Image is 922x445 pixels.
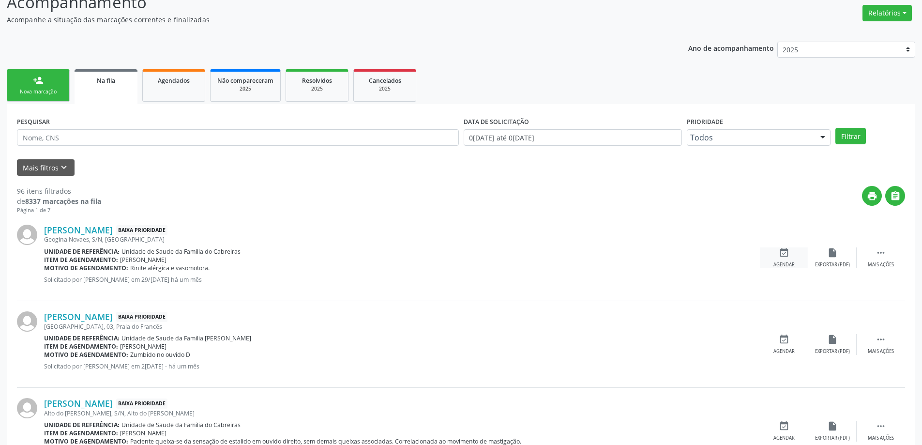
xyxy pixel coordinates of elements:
span: Unidade de Saude da Familia do Cabreiras [121,247,241,256]
div: [GEOGRAPHIC_DATA], 03, Praia do Francês [44,322,760,331]
i:  [876,334,886,345]
div: person_add [33,75,44,86]
div: Página 1 de 7 [17,206,101,215]
i: print [867,191,877,201]
a: [PERSON_NAME] [44,311,113,322]
button: Relatórios [862,5,912,21]
i: keyboard_arrow_down [59,162,69,173]
button: Mais filtroskeyboard_arrow_down [17,159,75,176]
span: Na fila [97,77,115,85]
input: Selecione um intervalo [464,129,682,146]
i: event_available [779,247,789,258]
label: DATA DE SOLICITAÇÃO [464,114,529,129]
b: Motivo de agendamento: [44,351,128,359]
i:  [876,421,886,431]
div: Exportar (PDF) [815,435,850,442]
b: Motivo de agendamento: [44,264,128,272]
span: [PERSON_NAME] [120,342,166,351]
button:  [885,186,905,206]
span: Rinite alérgica e vasomotora. [130,264,210,272]
button: Filtrar [835,128,866,144]
b: Item de agendamento: [44,256,118,264]
div: Agendar [773,261,795,268]
span: Baixa Prioridade [116,312,167,322]
span: Baixa Prioridade [116,399,167,409]
div: Alto do [PERSON_NAME], S/N, Alto do [PERSON_NAME] [44,409,760,417]
img: img [17,225,37,245]
p: Solicitado por [PERSON_NAME] em 29/[DATE] há um mês [44,276,760,284]
i: insert_drive_file [827,421,838,431]
i: insert_drive_file [827,334,838,345]
label: PESQUISAR [17,114,50,129]
span: Baixa Prioridade [116,225,167,235]
span: Cancelados [369,77,401,85]
b: Unidade de referência: [44,334,120,342]
i: insert_drive_file [827,247,838,258]
a: [PERSON_NAME] [44,225,113,235]
input: Nome, CNS [17,129,459,146]
i: event_available [779,421,789,431]
div: 2025 [217,85,273,92]
div: Mais ações [868,435,894,442]
div: 2025 [293,85,341,92]
span: Agendados [158,77,190,85]
div: 96 itens filtrados [17,186,101,196]
div: Exportar (PDF) [815,261,850,268]
p: Acompanhe a situação das marcações correntes e finalizadas [7,15,643,25]
img: img [17,398,37,418]
div: Geogina Novaes, S/N, [GEOGRAPHIC_DATA] [44,235,760,244]
span: Unidade de Saude da Familia [PERSON_NAME] [121,334,251,342]
i:  [876,247,886,258]
img: img [17,311,37,332]
span: Todos [690,133,811,142]
a: [PERSON_NAME] [44,398,113,409]
div: Agendar [773,348,795,355]
div: 2025 [361,85,409,92]
span: [PERSON_NAME] [120,429,166,437]
div: Exportar (PDF) [815,348,850,355]
label: Prioridade [687,114,723,129]
div: Agendar [773,435,795,442]
span: Não compareceram [217,77,273,85]
div: de [17,196,101,206]
strong: 8337 marcações na fila [25,197,101,206]
p: Solicitado por [PERSON_NAME] em 2[DATE] - há um mês [44,362,760,370]
span: Zumbido no ouvido D [130,351,190,359]
div: Nova marcação [14,88,62,95]
div: Mais ações [868,261,894,268]
b: Unidade de referência: [44,421,120,429]
b: Unidade de referência: [44,247,120,256]
div: Mais ações [868,348,894,355]
b: Item de agendamento: [44,429,118,437]
i:  [890,191,901,201]
b: Item de agendamento: [44,342,118,351]
i: event_available [779,334,789,345]
span: Resolvidos [302,77,332,85]
p: Ano de acompanhamento [688,42,774,54]
span: Unidade de Saude da Familia do Cabreiras [121,421,241,429]
span: [PERSON_NAME] [120,256,166,264]
button: print [862,186,882,206]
